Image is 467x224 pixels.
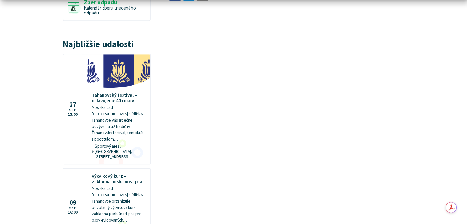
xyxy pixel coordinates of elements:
a: Ťahanovský festival – oslavujeme 40 rokov Mestská časť [GEOGRAPHIC_DATA]-Sídlisko Ťahanovce Vás s... [63,54,150,164]
span: 13:00 [68,112,78,117]
h3: Najbližšie udalosti [63,40,151,49]
span: sep [68,108,78,112]
p: Mestská časť [GEOGRAPHIC_DATA]-Sídlisko Ťahanovce Vás srdečne pozýva na už tradičný Ťahanovský fe... [92,105,146,142]
span: 27 [68,102,78,108]
span: Kalendár zberu triedeného odpadu [84,5,136,16]
h4: Ťahanovský festival – oslavujeme 40 rokov [92,92,146,103]
span: Športový areál [GEOGRAPHIC_DATA], [STREET_ADDRESS] [95,144,146,159]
